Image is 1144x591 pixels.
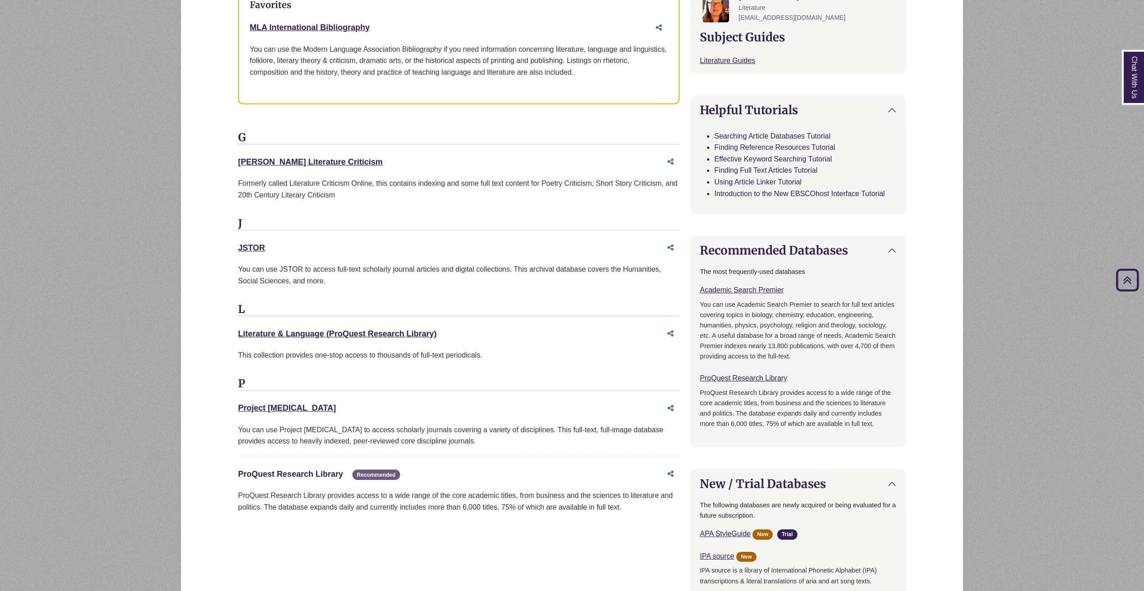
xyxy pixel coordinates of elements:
[662,325,680,342] button: Share this database
[238,243,265,252] a: JSTOR
[662,153,680,170] button: Share this database
[238,157,383,166] a: [PERSON_NAME] Literature Criticism
[238,329,437,338] a: Literature & Language (ProQuest Research Library)
[352,470,400,480] span: Recommended
[238,377,680,391] h3: P
[691,96,905,124] button: Helpful Tutorials
[700,374,787,382] a: ProQuest Research Library
[691,236,905,264] button: Recommended Databases
[700,388,896,429] p: ProQuest Research Library provides access to a wide range of the core academic titles, from busin...
[739,4,765,11] span: Literature
[238,217,680,231] h3: J
[238,490,680,513] p: ProQuest Research Library provides access to a wide range of the core academic titles, from busin...
[700,267,896,277] p: The most frequently-used databases
[238,403,336,412] a: Project [MEDICAL_DATA]
[714,190,885,197] a: Introduction to the New EBSCOhost Interface Tutorial
[662,400,680,417] button: Share this database
[650,19,668,36] button: Share this database
[714,166,817,174] a: Finding Full Text Articles Tutorial
[238,303,680,317] h3: L
[250,23,369,32] a: MLA International Bibliography
[714,132,830,140] a: Searching Article Databases Tutorial
[691,470,905,498] button: New / Trial Databases
[700,530,751,537] a: APA StyleGuide
[238,131,680,145] h3: G
[700,552,734,560] a: IPA source
[714,178,802,186] a: Using Article Linker Tutorial
[700,300,896,362] p: You can use Academic Search Premier to search for full text articles covering topics in biology, ...
[1113,274,1142,286] a: Back to Top
[238,349,680,361] p: This collection provides one-stop access to thousands of full-text periodicals.
[777,529,797,540] span: Trial
[700,500,896,521] p: The following databases are newly acquired or being evaluated for a future subscription.
[700,30,896,44] h2: Subject Guides
[736,552,757,562] span: New
[714,155,832,163] a: Effective Keyword Searching Tutorial
[752,529,773,540] span: New
[662,466,680,483] button: Share this database
[700,57,755,64] a: Literature Guides
[662,239,680,256] button: Share this database
[739,14,845,21] span: [EMAIL_ADDRESS][DOMAIN_NAME]
[714,143,835,151] a: Finding Reference Resources Tutorial
[700,286,784,294] a: Academic Search Premier
[238,178,680,201] p: Formerly called Literature Criticism Online, this contains indexing and some full text content fo...
[238,424,680,447] div: You can use Project [MEDICAL_DATA] to access scholarly journals covering a variety of disciplines...
[238,264,680,287] p: You can use JSTOR to access full-text scholarly journal articles and digital collections. This ar...
[250,44,668,78] div: You can use the Modern Language Association Bibliography if you need information concerning liter...
[238,470,343,479] a: ProQuest Research Library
